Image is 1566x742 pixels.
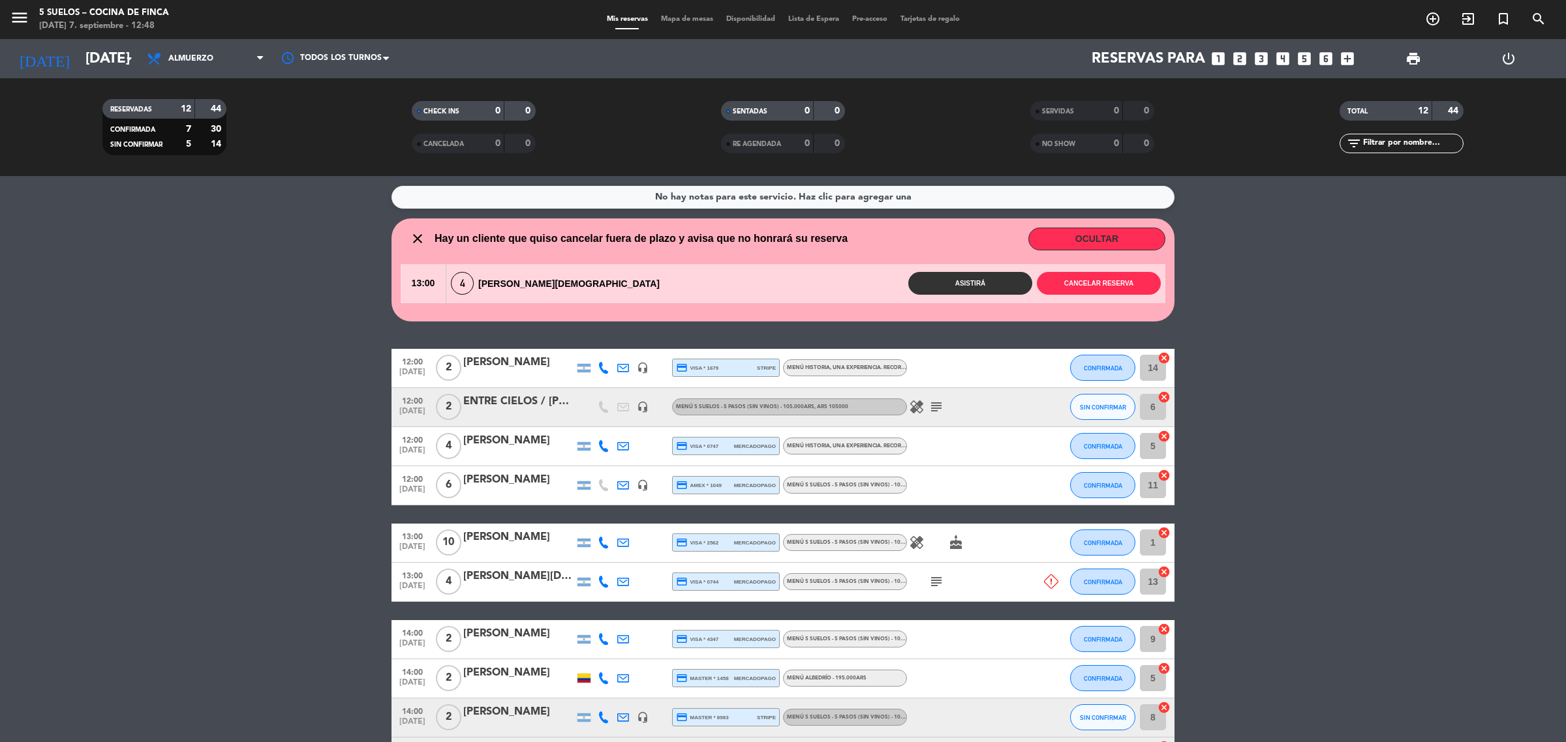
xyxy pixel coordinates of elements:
[1070,529,1135,556] button: CONFIRMADA
[436,355,461,381] span: 2
[1070,626,1135,652] button: CONFIRMADA
[436,472,461,498] span: 6
[1084,539,1122,546] span: CONFIRMADA
[1448,106,1461,115] strong: 44
[396,485,429,500] span: [DATE]
[110,106,152,113] span: RESERVADAS
[525,106,533,115] strong: 0
[1362,136,1463,151] input: Filtrar por nombre...
[436,529,461,556] span: 10
[909,399,925,415] i: healing
[1253,50,1270,67] i: looks_3
[168,54,213,63] span: Almuerzo
[186,140,191,149] strong: 5
[637,401,649,413] i: headset_mic
[1092,51,1205,67] span: Reservas para
[1070,665,1135,691] button: CONFIRMADA
[446,272,660,295] div: [PERSON_NAME][DEMOGRAPHIC_DATA]
[110,126,155,133] span: CONFIRMADA
[436,704,461,730] span: 2
[463,664,574,681] div: [PERSON_NAME]
[396,446,429,461] span: [DATE]
[39,20,169,33] div: [DATE] 7. septiembre - 12:48
[676,633,688,645] i: credit_card
[909,535,925,550] i: healing
[676,440,688,452] i: credit_card
[463,393,574,410] div: ENTRE CIELOS / [PERSON_NAME]
[396,582,429,597] span: [DATE]
[637,362,649,374] i: headset_mic
[654,16,720,23] span: Mapa de mesas
[1231,50,1248,67] i: looks_two
[1418,106,1428,115] strong: 12
[805,139,810,148] strong: 0
[676,479,722,491] span: amex * 1049
[1070,355,1135,381] button: CONFIRMADA
[436,394,461,420] span: 2
[463,568,574,585] div: [PERSON_NAME][DEMOGRAPHIC_DATA]
[787,443,1189,449] span: MENÚ HISTORIA, UNA EXPERIENCIA. RECORRIDO DE 14 PASOS MARIDADOS CON 14 VINOS - 295.000ARS (SOLO D...
[211,140,224,149] strong: 14
[1084,636,1122,643] span: CONFIRMADA
[436,665,461,691] span: 2
[1158,701,1171,714] i: cancel
[655,190,912,205] div: No hay notas para este servicio. Haz clic para agregar una
[676,440,718,452] span: visa * 0747
[463,432,574,449] div: [PERSON_NAME]
[10,44,79,73] i: [DATE]
[1037,272,1161,295] button: Cancelar reserva
[1084,675,1122,682] span: CONFIRMADA
[1496,11,1511,27] i: turned_in_not
[10,8,29,32] button: menu
[805,106,810,115] strong: 0
[436,626,461,652] span: 2
[1070,433,1135,459] button: CONFIRMADA
[637,711,649,723] i: headset_mic
[676,576,688,587] i: credit_card
[1158,662,1171,675] i: cancel
[39,7,169,20] div: 5 SUELOS – COCINA DE FINCA
[423,141,464,147] span: CANCELADA
[929,399,944,415] i: subject
[1158,526,1171,539] i: cancel
[396,353,429,368] span: 12:00
[1346,136,1362,151] i: filter_list
[1144,106,1152,115] strong: 0
[1461,39,1556,78] div: LOG OUT
[396,639,429,654] span: [DATE]
[787,715,959,720] span: MENÚ 5 SUELOS - 5 PASOS (Sin vinos) - 105.000ARS
[757,713,776,722] span: stripe
[1070,704,1135,730] button: SIN CONFIRMAR
[463,529,574,546] div: [PERSON_NAME]
[396,717,429,732] span: [DATE]
[1084,364,1122,372] span: CONFIRMADA
[1070,394,1135,420] button: SIN CONFIRMAR
[1070,472,1135,498] button: CONFIRMADA
[787,675,867,681] span: MENÚ ALBEDRÍO - 195.000ARS
[676,362,688,374] i: credit_card
[463,354,574,371] div: [PERSON_NAME]
[676,537,688,548] i: credit_card
[1405,51,1421,67] span: print
[1028,228,1165,250] button: OCULTAR
[676,362,718,374] span: visa * 1679
[676,537,718,548] span: visa * 2562
[1158,351,1171,364] i: cancel
[181,104,191,113] strong: 12
[734,539,776,547] span: mercadopago
[733,141,781,147] span: RE AGENDADA
[676,633,718,645] span: visa * 4347
[676,479,688,491] i: credit_card
[929,574,944,589] i: subject
[463,625,574,642] div: [PERSON_NAME]
[1339,50,1356,67] i: add_box
[463,471,574,488] div: [PERSON_NAME]
[1042,108,1074,115] span: SERVIDAS
[1114,106,1119,115] strong: 0
[401,264,446,303] span: 13:00
[1114,139,1119,148] strong: 0
[1158,565,1171,578] i: cancel
[1158,623,1171,636] i: cancel
[451,272,474,295] span: 4
[396,393,429,408] span: 12:00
